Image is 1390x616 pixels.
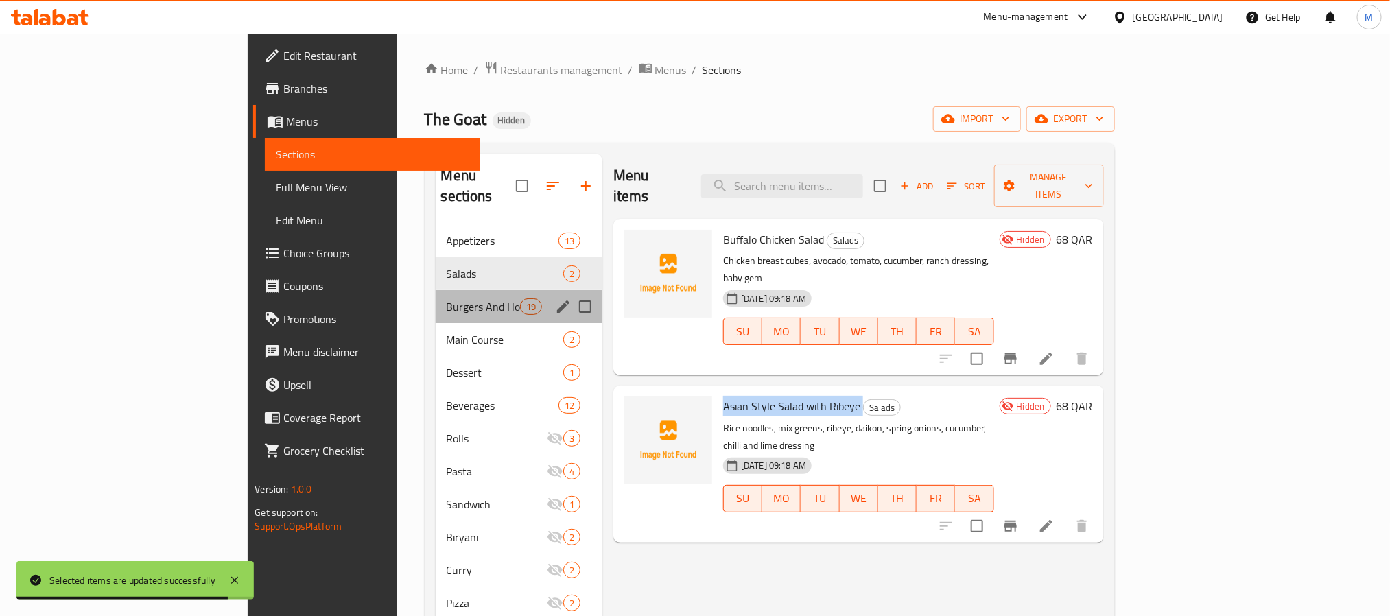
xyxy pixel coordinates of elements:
span: Rolls [447,430,547,447]
div: Appetizers13 [436,224,603,257]
span: Promotions [283,311,469,327]
span: Branches [283,80,469,97]
button: SU [723,318,762,345]
svg: Inactive section [547,430,563,447]
button: FR [917,318,955,345]
span: MO [768,488,795,508]
div: items [563,529,580,545]
span: Salads [864,400,900,416]
span: 2 [564,531,580,544]
span: 12 [559,399,580,412]
span: Biryani [447,529,547,545]
div: items [558,233,580,249]
span: Select to update [963,344,991,373]
span: Menu disclaimer [283,344,469,360]
div: Burgers And Hot Dog19edit [436,290,603,323]
div: Curry2 [436,554,603,587]
a: Branches [253,72,480,105]
div: items [563,364,580,381]
button: Add section [569,169,602,202]
span: Get support on: [255,504,318,521]
p: Chicken breast cubes, avocado, tomato, cucumber, ranch dressing, baby gem [723,252,994,287]
span: TH [884,488,911,508]
span: Manage items [1005,169,1093,203]
nav: breadcrumb [425,61,1115,79]
span: Choice Groups [283,245,469,261]
div: Pasta [447,463,547,479]
button: import [933,106,1021,132]
div: Hidden [493,112,531,129]
li: / [692,62,697,78]
span: 2 [564,597,580,610]
div: Dessert1 [436,356,603,389]
span: Full Menu View [276,179,469,196]
h6: 68 QAR [1057,230,1093,249]
svg: Inactive section [547,496,563,512]
span: 4 [564,465,580,478]
div: [GEOGRAPHIC_DATA] [1133,10,1223,25]
span: export [1037,110,1104,128]
h6: 68 QAR [1057,396,1093,416]
span: Restaurants management [501,62,623,78]
span: Buffalo Chicken Salad [723,229,824,250]
span: WE [845,488,873,508]
span: TU [806,322,834,342]
button: Sort [944,176,989,197]
span: Main Course [447,331,563,348]
span: Beverages [447,397,558,414]
span: Upsell [283,377,469,393]
span: SU [729,322,757,342]
div: items [563,496,580,512]
span: Appetizers [447,233,558,249]
span: 19 [521,300,541,313]
span: 2 [564,268,580,281]
a: Sections [265,138,480,171]
div: Menu-management [984,9,1068,25]
button: delete [1065,510,1098,543]
span: 3 [564,432,580,445]
span: Add [898,178,935,194]
a: Edit menu item [1038,351,1055,367]
div: Main Course2 [436,323,603,356]
span: WE [845,322,873,342]
div: Sandwich1 [436,488,603,521]
div: Beverages12 [436,389,603,422]
div: Salads [827,233,864,249]
span: SU [729,488,757,508]
button: Add [895,176,939,197]
button: TH [878,318,917,345]
span: Edit Menu [276,212,469,228]
a: Menus [253,105,480,138]
span: 2 [564,333,580,346]
div: Salads [863,399,901,416]
span: TH [884,322,911,342]
span: Coverage Report [283,410,469,426]
svg: Inactive section [547,562,563,578]
a: Promotions [253,303,480,335]
span: Add item [895,176,939,197]
svg: Inactive section [547,529,563,545]
span: Grocery Checklist [283,442,469,459]
span: Curry [447,562,547,578]
span: Pizza [447,595,547,611]
button: TH [878,485,917,512]
span: The Goat [425,104,487,134]
svg: Inactive section [547,595,563,611]
button: Branch-specific-item [994,342,1027,375]
span: Menus [286,113,469,130]
span: M [1365,10,1374,25]
div: items [563,331,580,348]
a: Edit Menu [265,204,480,237]
span: Sandwich [447,496,547,512]
button: MO [762,318,801,345]
span: [DATE] 09:18 AM [735,459,812,472]
span: 13 [559,235,580,248]
button: SA [955,485,993,512]
a: Menu disclaimer [253,335,480,368]
input: search [701,174,863,198]
a: Menus [639,61,687,79]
